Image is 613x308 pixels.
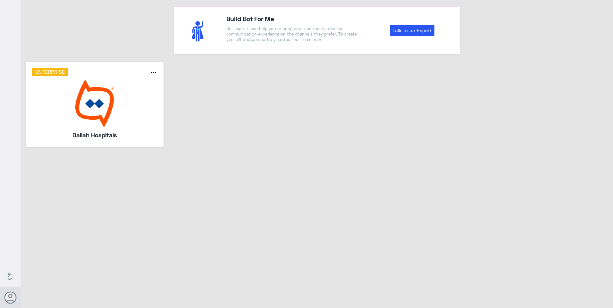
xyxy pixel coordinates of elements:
[49,131,141,140] h5: Dallah Hospitals
[150,69,157,77] i: more_horiz
[226,14,360,23] h4: Build Bot For Me
[150,69,157,78] button: more_horiz
[4,291,16,304] button: Avatar
[32,68,69,76] h6: Enterprise
[32,79,158,127] img: bot image
[226,26,360,42] p: Our experts can help you offering your customers a better communication experience on the channel...
[390,25,434,36] a: Talk to an Expert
